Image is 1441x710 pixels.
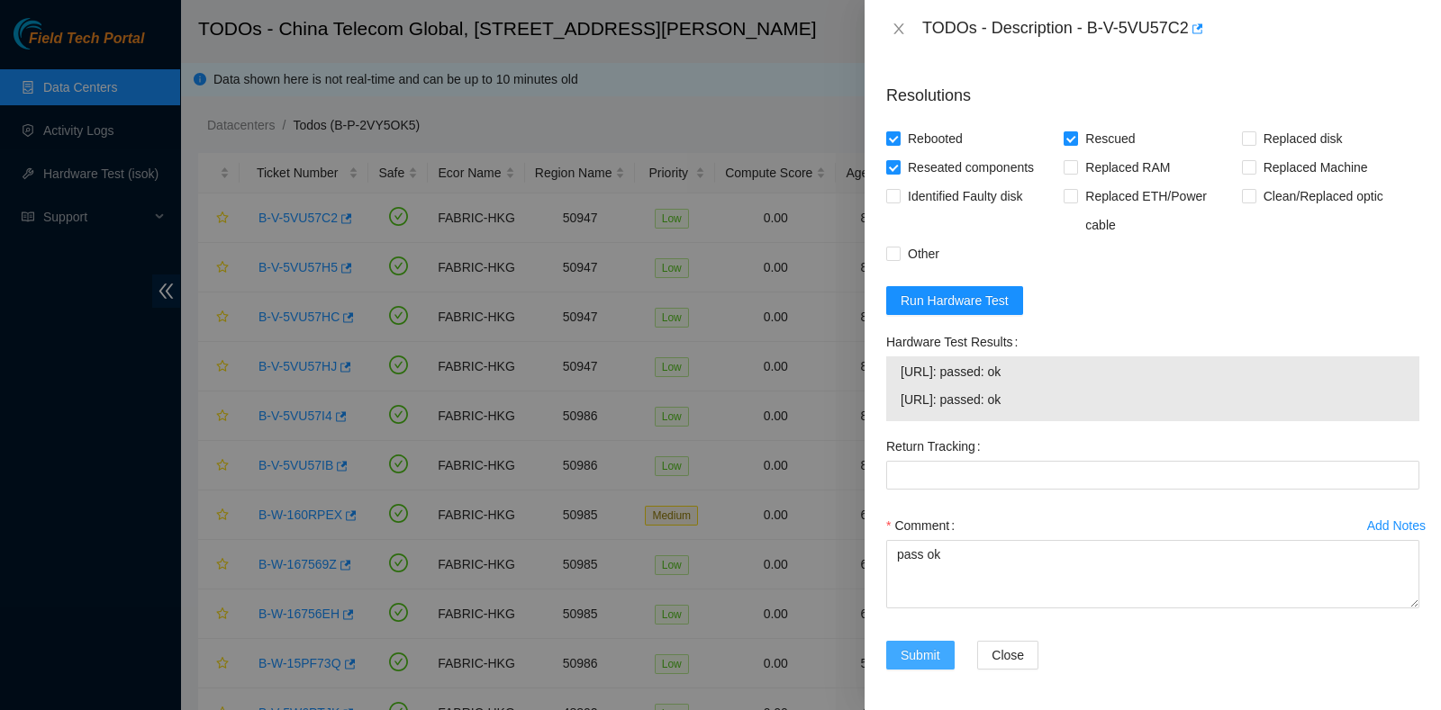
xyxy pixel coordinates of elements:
label: Hardware Test Results [886,328,1025,356]
span: Submit [901,645,940,665]
span: Clean/Replaced optic [1256,182,1391,211]
input: Return Tracking [886,461,1419,490]
span: close [892,22,906,36]
span: Rescued [1078,124,1142,153]
button: Close [886,21,911,38]
span: Replaced ETH/Power cable [1078,182,1241,239]
button: Add Notes [1366,511,1427,540]
p: Resolutions [886,69,1419,108]
div: TODOs - Description - B-V-5VU57C2 [922,14,1419,43]
span: [URL]: passed: ok [901,362,1405,382]
label: Return Tracking [886,432,988,461]
button: Run Hardware Test [886,286,1023,315]
div: Add Notes [1367,519,1426,532]
button: Close [977,641,1038,670]
span: Close [992,645,1024,665]
span: [URL]: passed: ok [901,390,1405,409]
span: Reseated components [901,153,1041,182]
span: Replaced RAM [1078,153,1177,182]
span: Rebooted [901,124,970,153]
span: Replaced Machine [1256,153,1375,182]
label: Comment [886,511,962,540]
textarea: Comment [886,540,1419,608]
span: Other [901,239,947,268]
span: Run Hardware Test [901,291,1009,310]
span: Identified Faulty disk [901,182,1030,211]
button: Submit [886,641,955,670]
span: Replaced disk [1256,124,1350,153]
